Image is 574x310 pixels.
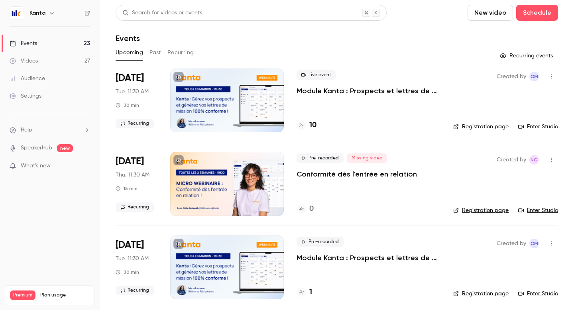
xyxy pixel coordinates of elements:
iframe: Noticeable Trigger [81,163,90,170]
button: Schedule [516,5,558,21]
h1: Events [116,33,140,43]
div: Videos [10,57,38,65]
span: Pre-recorded [297,237,344,247]
span: Charlotte MARTEL [529,72,539,81]
div: Sep 9 Tue, 11:30 AM (Europe/Paris) [116,235,157,299]
span: [DATE] [116,155,144,168]
a: Enter Studio [518,123,558,131]
div: Search for videos or events [122,9,202,17]
a: Registration page [453,123,509,131]
button: Past [149,46,161,59]
span: new [57,144,73,152]
span: Recurring [116,286,154,295]
span: CM [531,239,538,248]
span: Recurring [116,119,154,128]
button: Recurring [167,46,194,59]
a: 10 [297,120,316,131]
h4: 0 [309,204,314,214]
a: Enter Studio [518,206,558,214]
a: Registration page [453,290,509,298]
span: Plan usage [40,292,90,298]
span: Nicolas Guitard [529,155,539,165]
span: Help [21,126,32,134]
span: Charlotte MARTEL [529,239,539,248]
h6: Kanta [29,9,45,17]
img: Kanta [10,7,23,20]
span: Recurring [116,202,154,212]
a: Module Kanta : Prospects et lettres de mission [297,86,440,96]
span: Thu, 11:30 AM [116,171,149,179]
span: Created by [497,239,526,248]
span: What's new [21,162,51,170]
div: Sep 4 Thu, 11:30 AM (Europe/Paris) [116,152,157,216]
div: 30 min [116,269,139,275]
span: NG [531,155,538,165]
div: Events [10,39,37,47]
span: Missing video [347,153,387,163]
div: Sep 2 Tue, 11:30 AM (Europe/Paris) [116,69,157,132]
span: Tue, 11:30 AM [116,255,149,263]
a: Enter Studio [518,290,558,298]
div: Audience [10,75,45,82]
a: Conformité dès l'entrée en relation [297,169,417,179]
span: [DATE] [116,239,144,251]
span: Created by [497,72,526,81]
span: Created by [497,155,526,165]
a: 0 [297,204,314,214]
span: Live event [297,70,336,80]
button: Recurring events [496,49,558,62]
button: Upcoming [116,46,143,59]
span: [DATE] [116,72,144,84]
div: 15 min [116,185,138,192]
a: Registration page [453,206,509,214]
a: 1 [297,287,312,298]
a: SpeakerHub [21,144,52,152]
a: Module Kanta : Prospects et lettres de mission [297,253,440,263]
button: New video [468,5,513,21]
li: help-dropdown-opener [10,126,90,134]
div: 30 min [116,102,139,108]
span: Pre-recorded [297,153,344,163]
span: Tue, 11:30 AM [116,88,149,96]
div: Settings [10,92,41,100]
h4: 1 [309,287,312,298]
span: CM [531,72,538,81]
h4: 10 [309,120,316,131]
span: Premium [10,290,35,300]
